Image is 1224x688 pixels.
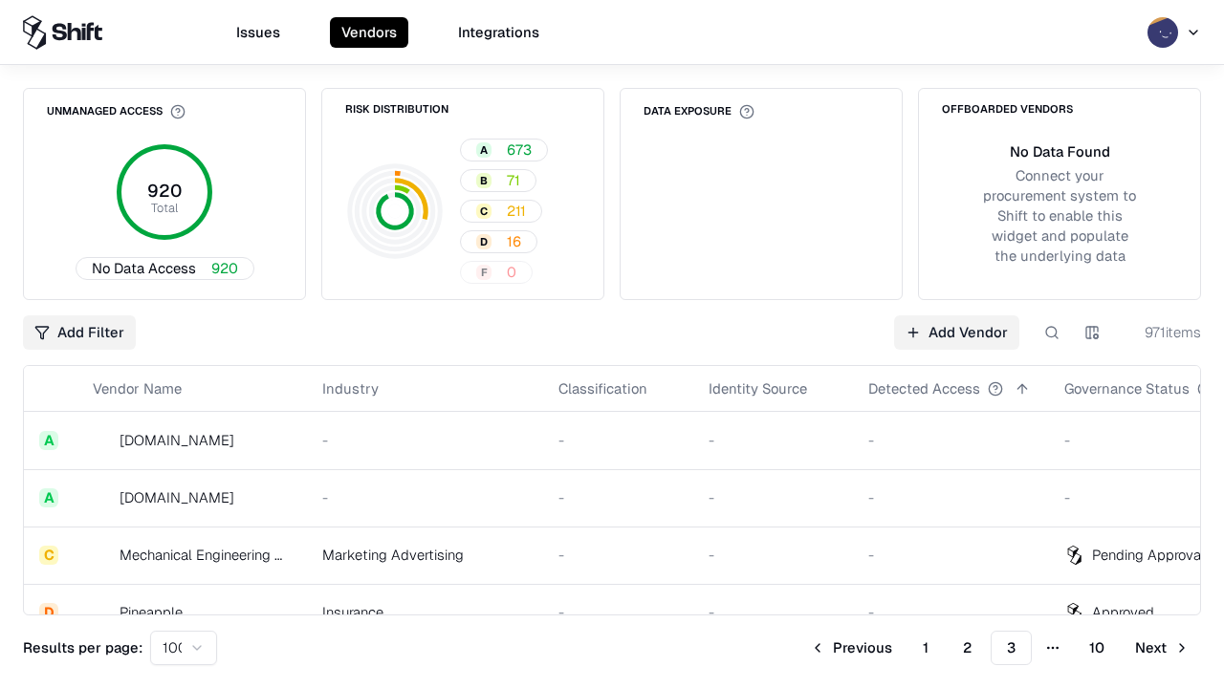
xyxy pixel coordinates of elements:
div: - [322,487,528,507]
div: - [868,602,1034,622]
button: 10 [1074,631,1120,665]
button: Previous [798,631,904,665]
tspan: Total [151,200,178,216]
div: A [39,488,58,507]
div: - [868,487,1034,507]
div: 971 items [1125,322,1201,342]
div: Insurance [322,602,528,622]
div: D [39,603,58,622]
button: B71 [460,169,536,192]
div: Pending Approval [1092,545,1205,565]
div: Unmanaged Access [47,104,186,119]
div: A [39,431,58,450]
a: Add Vendor [894,315,1019,350]
button: 2 [948,631,987,665]
div: - [558,487,678,507]
span: 16 [507,231,521,251]
div: Marketing Advertising [322,545,528,565]
button: 1 [907,631,944,665]
p: Results per page: [23,637,142,657]
div: [DOMAIN_NAME] [120,430,234,450]
div: Connect your procurement system to Shift to enable this widget and populate the underlying data [980,165,1139,267]
div: Pineapple [120,602,183,622]
button: No Data Access920 [76,257,254,280]
div: Governance Status [1064,378,1190,398]
div: Risk Distribution [345,104,448,115]
span: 673 [507,140,532,160]
div: Identity Source [709,378,807,398]
img: Mechanical Engineering World [93,546,112,565]
div: - [558,430,678,450]
div: C [476,204,492,219]
div: - [709,430,838,450]
button: Add Filter [23,315,136,350]
div: B [476,173,492,188]
div: Approved [1092,602,1154,622]
div: Vendor Name [93,378,182,398]
img: automat-it.com [93,431,112,450]
button: Integrations [447,17,551,48]
div: Offboarded Vendors [942,104,1073,115]
div: - [868,545,1034,565]
img: Pineapple [93,603,112,622]
nav: pagination [798,631,1201,665]
button: D16 [460,230,537,253]
img: madisonlogic.com [93,488,112,507]
div: - [709,545,838,565]
div: D [476,234,492,249]
div: - [709,487,838,507]
button: A673 [460,139,548,161]
button: Vendors [330,17,408,48]
span: 71 [507,170,520,190]
tspan: 920 [147,180,182,202]
div: Classification [558,378,647,398]
div: - [322,430,528,450]
div: Data Exposure [644,104,754,119]
div: No Data Found [1010,141,1110,161]
div: [DOMAIN_NAME] [120,487,234,507]
div: - [558,602,678,622]
button: Next [1124,631,1201,665]
div: Detected Access [868,378,980,398]
button: C211 [460,200,542,223]
span: 920 [211,258,238,278]
span: 211 [507,201,526,221]
div: Industry [322,378,379,398]
div: Mechanical Engineering World [120,545,292,565]
div: - [868,430,1034,450]
div: C [39,546,58,565]
button: Issues [225,17,292,48]
button: 3 [991,631,1032,665]
div: - [558,545,678,565]
span: No Data Access [92,258,196,278]
div: A [476,142,492,158]
div: - [709,602,838,622]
